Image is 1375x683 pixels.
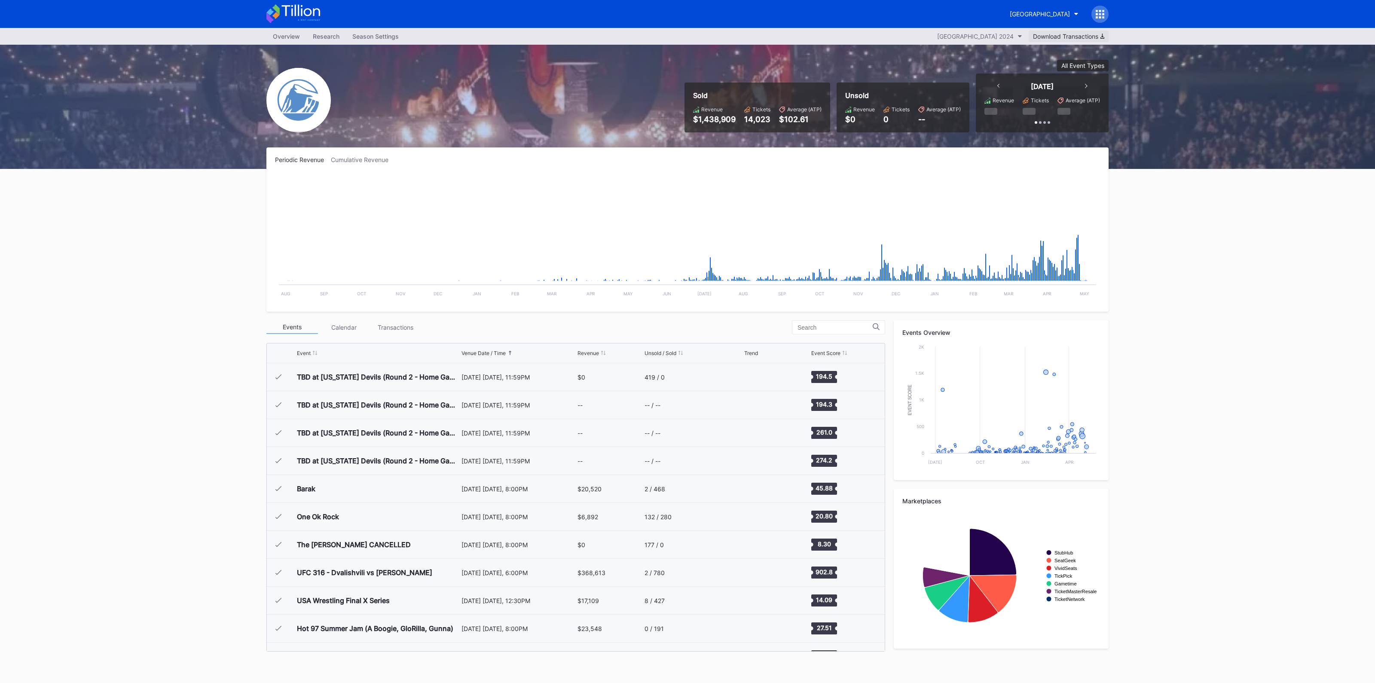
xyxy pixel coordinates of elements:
div: -- [918,115,961,124]
text: 14.09 [816,596,832,603]
input: Search [797,324,873,331]
div: Calendar [318,321,370,334]
div: [DATE] [DATE], 8:00PM [461,513,575,521]
div: USA Wrestling Final X Series [297,596,390,605]
text: Mar [547,291,557,296]
button: [GEOGRAPHIC_DATA] [1003,6,1085,22]
div: [DATE] [DATE], 6:00PM [461,569,575,576]
text: Jan [930,291,939,296]
text: 1k [919,397,924,402]
svg: Chart title [744,618,770,639]
text: 500 [917,424,924,429]
div: Event [297,350,311,356]
div: TBD at [US_STATE] Devils (Round 2 - Home Game 3) (Date TBD) (If Necessary) [297,429,459,437]
svg: Chart title [744,478,770,499]
text: Feb [511,291,519,296]
div: Tickets [1031,97,1049,104]
div: Marketplaces [902,497,1100,505]
div: TBD at [US_STATE] Devils (Round 2 - Home Game 4) (Date TBD) (If Necessary) [297,456,459,465]
text: VividSeats [1054,566,1077,571]
text: Jan [473,291,481,296]
div: 0 / 191 [645,625,664,632]
a: Research [306,30,346,43]
text: Mar [1004,291,1014,296]
div: One Ok Rock [297,512,339,521]
text: Feb [969,291,978,296]
div: Revenue [701,106,723,113]
svg: Chart title [744,422,770,444]
div: Average (ATP) [926,106,961,113]
div: [DATE] [DATE], 11:59PM [461,374,575,381]
div: Trend [744,350,758,356]
div: The [PERSON_NAME] CANCELLED [297,540,411,549]
div: Revenue [993,97,1014,104]
div: $102.61 [779,115,822,124]
text: Apr [587,291,595,296]
text: Apr [1065,459,1074,465]
text: Oct [357,291,366,296]
div: UFC 316 - Dvalishvili vs [PERSON_NAME] [297,568,432,577]
text: Jan [1021,459,1030,465]
div: Unsold [845,91,961,100]
div: $1,438,909 [693,115,736,124]
svg: Chart title [744,506,770,527]
div: [GEOGRAPHIC_DATA] 2024 [937,33,1014,40]
text: Oct [815,291,824,296]
div: $17,109 [577,597,599,604]
svg: Chart title [744,646,770,667]
div: Cumulative Revenue [331,156,395,163]
div: 2 / 780 [645,569,665,576]
text: 27.51 [816,624,831,631]
text: StubHub [1054,550,1073,555]
div: $23,548 [577,625,602,632]
div: All Event Types [1061,62,1104,69]
text: Dec [434,291,442,296]
div: -- / -- [645,457,660,465]
div: $6,892 [577,513,598,521]
div: Revenue [577,350,599,356]
text: 20.80 [816,512,833,520]
text: Gametime [1054,581,1077,586]
text: Apr [1043,291,1051,296]
text: [DATE] [697,291,712,296]
div: 8 / 427 [645,597,665,604]
text: Dec [892,291,900,296]
div: $0 [577,374,585,381]
text: [DATE] [928,459,942,465]
div: 14,023 [744,115,770,124]
div: -- [577,401,583,409]
div: -- [577,457,583,465]
div: Tickets [752,106,770,113]
div: [DATE] [DATE], 12:30PM [461,597,575,604]
div: -- / -- [645,429,660,437]
div: Events Overview [902,329,1100,336]
button: [GEOGRAPHIC_DATA] 2024 [933,31,1027,42]
text: May [623,291,633,296]
text: 261.0 [816,429,832,436]
a: Season Settings [346,30,405,43]
text: Jun [663,291,671,296]
div: [DATE] [DATE], 11:59PM [461,429,575,437]
text: 2k [919,344,924,349]
text: TicketMasterResale [1054,589,1097,594]
div: Revenue [853,106,875,113]
text: Sep [320,291,328,296]
div: $368,613 [577,569,605,576]
text: 8.30 [817,540,831,548]
svg: Chart title [744,366,770,388]
svg: Chart title [744,394,770,416]
button: All Event Types [1057,60,1109,71]
div: $20,520 [577,485,602,493]
div: TBD at [US_STATE] Devils (Round 2 - Home Game 2) (Date TBD) (If Necessary) [297,401,459,409]
div: Overview [266,30,306,43]
text: TicketNetwork [1054,597,1085,602]
div: [DATE] [DATE], 8:00PM [461,625,575,632]
div: Hot 97 Summer Jam (A Boogie, GloRilla, Gunna) [297,624,453,633]
div: -- / -- [645,401,660,409]
img: Devils-Logo.png [266,68,331,132]
div: [GEOGRAPHIC_DATA] [1010,10,1070,18]
div: Download Transactions [1033,33,1104,40]
text: Nov [853,291,863,296]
